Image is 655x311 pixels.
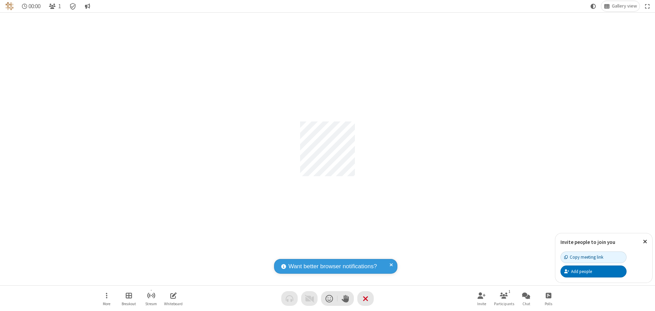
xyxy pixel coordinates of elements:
[494,289,514,308] button: Open participant list
[560,239,615,245] label: Invite people to join you
[301,291,318,306] button: Video
[560,265,627,277] button: Add people
[588,1,599,11] button: Using system theme
[564,254,603,260] div: Copy meeting link
[163,289,184,308] button: Open shared whiteboard
[471,289,492,308] button: Invite participants (Alt+I)
[28,3,40,10] span: 00:00
[638,233,652,250] button: Close popover
[103,302,110,306] span: More
[538,289,559,308] button: Open poll
[141,289,161,308] button: Start streaming
[545,302,552,306] span: Polls
[560,251,627,263] button: Copy meeting link
[516,289,536,308] button: Open chat
[321,291,337,306] button: Send a reaction
[281,291,298,306] button: Audio problem - check your Internet connection or call by phone
[357,291,374,306] button: End or leave meeting
[145,302,157,306] span: Stream
[122,302,136,306] span: Breakout
[612,3,637,9] span: Gallery view
[164,302,183,306] span: Whiteboard
[477,302,486,306] span: Invite
[119,289,139,308] button: Manage Breakout Rooms
[642,1,653,11] button: Fullscreen
[46,1,64,11] button: Open participant list
[19,1,44,11] div: Timer
[288,262,377,271] span: Want better browser notifications?
[82,1,93,11] button: Conversation
[507,288,512,295] div: 1
[494,302,514,306] span: Participants
[58,3,61,10] span: 1
[96,289,117,308] button: Open menu
[522,302,530,306] span: Chat
[601,1,640,11] button: Change layout
[66,1,79,11] div: Meeting details Encryption enabled
[337,291,354,306] button: Raise hand
[5,2,14,10] img: QA Selenium DO NOT DELETE OR CHANGE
